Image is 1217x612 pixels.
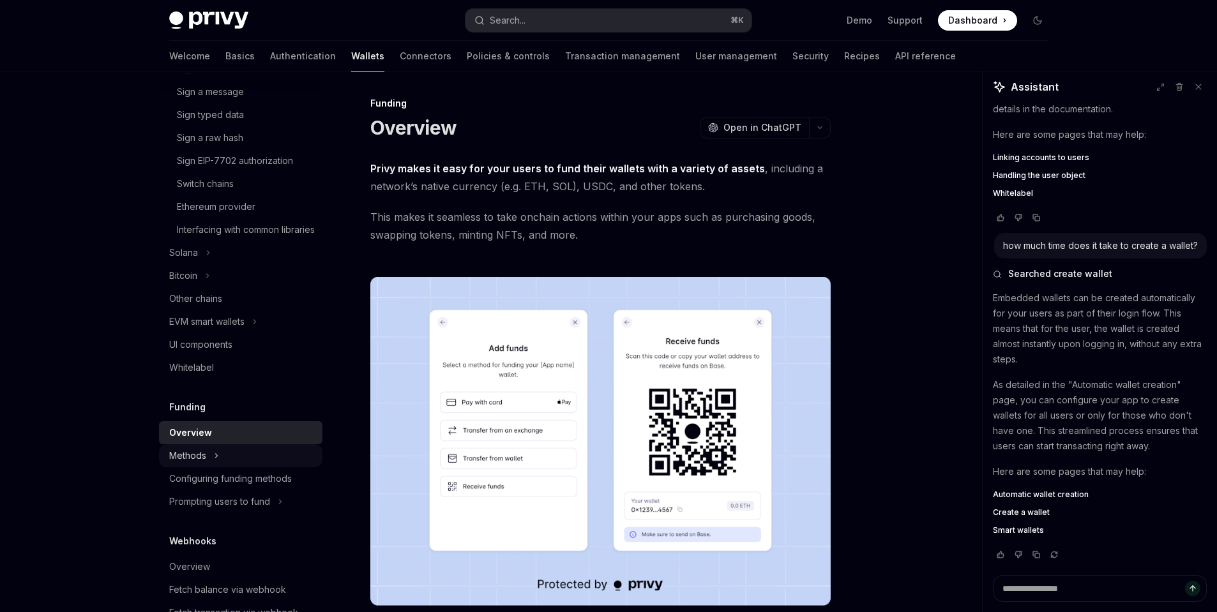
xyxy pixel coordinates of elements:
div: Configuring funding methods [169,471,292,486]
a: Basics [225,41,255,71]
span: Handling the user object [993,170,1085,181]
button: Open in ChatGPT [700,117,809,138]
button: Search...⌘K [465,9,752,32]
a: Overview [159,421,322,444]
div: Other chains [169,291,222,306]
div: Sign a message [177,84,244,100]
a: Configuring funding methods [159,467,322,490]
a: Support [888,14,923,27]
a: Policies & controls [467,41,550,71]
a: Ethereum provider [159,195,322,218]
a: Automatic wallet creation [993,489,1207,500]
a: Handling the user object [993,170,1207,181]
div: Overview [169,559,210,574]
p: Embedded wallets can be created automatically for your users as part of their login flow. This me... [993,290,1207,367]
div: Switch chains [177,176,234,191]
button: Methods [159,444,322,467]
a: API reference [895,41,956,71]
a: Linking accounts to users [993,153,1207,163]
span: Create a wallet [993,507,1050,518]
button: Solana [159,241,322,264]
div: Search... [490,13,525,28]
p: As detailed in the "Automatic wallet creation" page, you can configure your app to create wallets... [993,377,1207,454]
a: Fetch balance via webhook [159,578,322,601]
a: Connectors [400,41,451,71]
p: Here are some pages that may help: [993,127,1207,142]
a: Transaction management [565,41,680,71]
a: Other chains [159,287,322,310]
div: EVM smart wallets [169,314,245,329]
div: Sign a raw hash [177,130,243,146]
a: Sign typed data [159,103,322,126]
a: UI components [159,333,322,356]
div: Bitcoin [169,268,197,283]
img: images/Funding.png [370,277,831,606]
div: UI components [169,337,232,352]
a: Interfacing with common libraries [159,218,322,241]
div: Methods [169,448,206,463]
h1: Overview [370,116,457,139]
div: Interfacing with common libraries [177,222,315,237]
a: Recipes [844,41,880,71]
div: Solana [169,245,198,260]
img: dark logo [169,11,248,29]
a: Smart wallets [993,525,1207,535]
button: Searched create wallet [993,267,1207,280]
span: , including a network’s native currency (e.g. ETH, SOL), USDC, and other tokens. [370,160,831,195]
span: Whitelabel [993,188,1033,198]
div: Fetch balance via webhook [169,582,286,597]
p: Here are some pages that may help: [993,464,1207,479]
a: Wallets [351,41,384,71]
span: Searched create wallet [1008,267,1112,280]
a: Security [792,41,829,71]
button: Copy chat response [1029,548,1044,561]
a: Demo [847,14,872,27]
div: Overview [169,425,212,440]
button: EVM smart wallets [159,310,322,333]
a: Sign a message [159,80,322,103]
span: Smart wallets [993,525,1044,535]
button: Vote that response was good [993,548,1008,561]
a: Authentication [270,41,336,71]
h5: Funding [169,399,206,415]
h5: Webhooks [169,534,216,549]
button: Vote that response was not good [1011,548,1026,561]
a: Sign EIP-7702 authorization [159,149,322,172]
a: Dashboard [938,10,1017,31]
div: how much time does it take to create a wallet? [1003,239,1198,252]
textarea: Ask a question... [993,575,1207,602]
strong: Privy makes it easy for your users to fund their wallets with a variety of assets [370,162,765,175]
span: Assistant [1011,79,1059,94]
span: Automatic wallet creation [993,489,1089,500]
span: Open in ChatGPT [723,121,801,134]
button: Reload last chat [1047,548,1062,561]
a: Create a wallet [993,507,1207,518]
div: Ethereum provider [177,199,255,214]
a: Whitelabel [993,188,1207,198]
a: Whitelabel [159,356,322,379]
button: Bitcoin [159,264,322,287]
span: ⌘ K [730,15,744,26]
button: Vote that response was good [993,211,1008,224]
button: Toggle dark mode [1027,10,1048,31]
div: Funding [370,97,831,110]
button: Prompting users to fund [159,490,322,513]
button: Vote that response was not good [1011,211,1026,224]
button: Send message [1185,581,1200,596]
span: This makes it seamless to take onchain actions within your apps such as purchasing goods, swappin... [370,208,831,244]
div: Prompting users to fund [169,494,270,509]
a: Sign a raw hash [159,126,322,149]
a: Switch chains [159,172,322,195]
span: Linking accounts to users [993,153,1089,163]
span: Dashboard [948,14,997,27]
div: Sign EIP-7702 authorization [177,153,293,168]
a: User management [695,41,777,71]
button: Copy chat response [1029,211,1044,224]
a: Overview [159,555,322,578]
div: Whitelabel [169,360,214,375]
a: Welcome [169,41,210,71]
div: Sign typed data [177,107,244,123]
